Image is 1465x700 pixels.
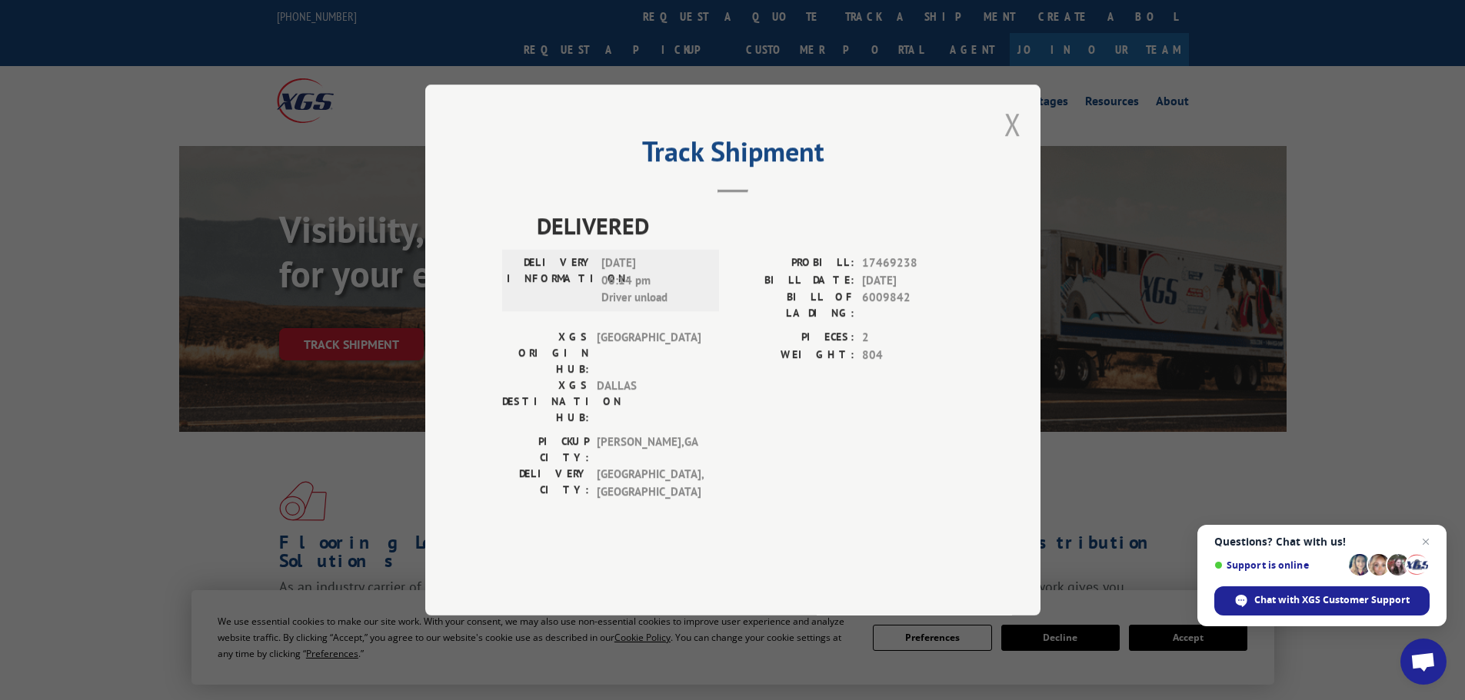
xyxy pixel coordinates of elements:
[733,329,854,347] label: PIECES:
[862,289,964,321] span: 6009842
[507,254,594,307] label: DELIVERY INFORMATION:
[862,254,964,272] span: 17469238
[502,377,589,426] label: XGS DESTINATION HUB:
[733,272,854,290] label: BILL DATE:
[1214,559,1343,571] span: Support is online
[502,433,589,466] label: PICKUP CITY:
[502,329,589,377] label: XGS ORIGIN HUB:
[1254,593,1410,607] span: Chat with XGS Customer Support
[601,254,705,307] span: [DATE] 06:14 pm Driver unload
[1214,586,1430,615] div: Chat with XGS Customer Support
[537,208,964,243] span: DELIVERED
[502,466,589,500] label: DELIVERY CITY:
[502,141,964,170] h2: Track Shipment
[1400,639,1447,685] div: Open chat
[733,347,854,364] label: WEIGHT:
[862,329,964,347] span: 2
[1417,532,1435,551] span: Close chat
[862,347,964,364] span: 804
[733,289,854,321] label: BILL OF LADING:
[597,433,701,466] span: [PERSON_NAME] , GA
[733,254,854,272] label: PROBILL:
[597,377,701,426] span: DALLAS
[1214,536,1430,548] span: Questions? Chat with us!
[597,466,701,500] span: [GEOGRAPHIC_DATA] , [GEOGRAPHIC_DATA]
[862,272,964,290] span: [DATE]
[597,329,701,377] span: [GEOGRAPHIC_DATA]
[1004,104,1021,144] button: Close modal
